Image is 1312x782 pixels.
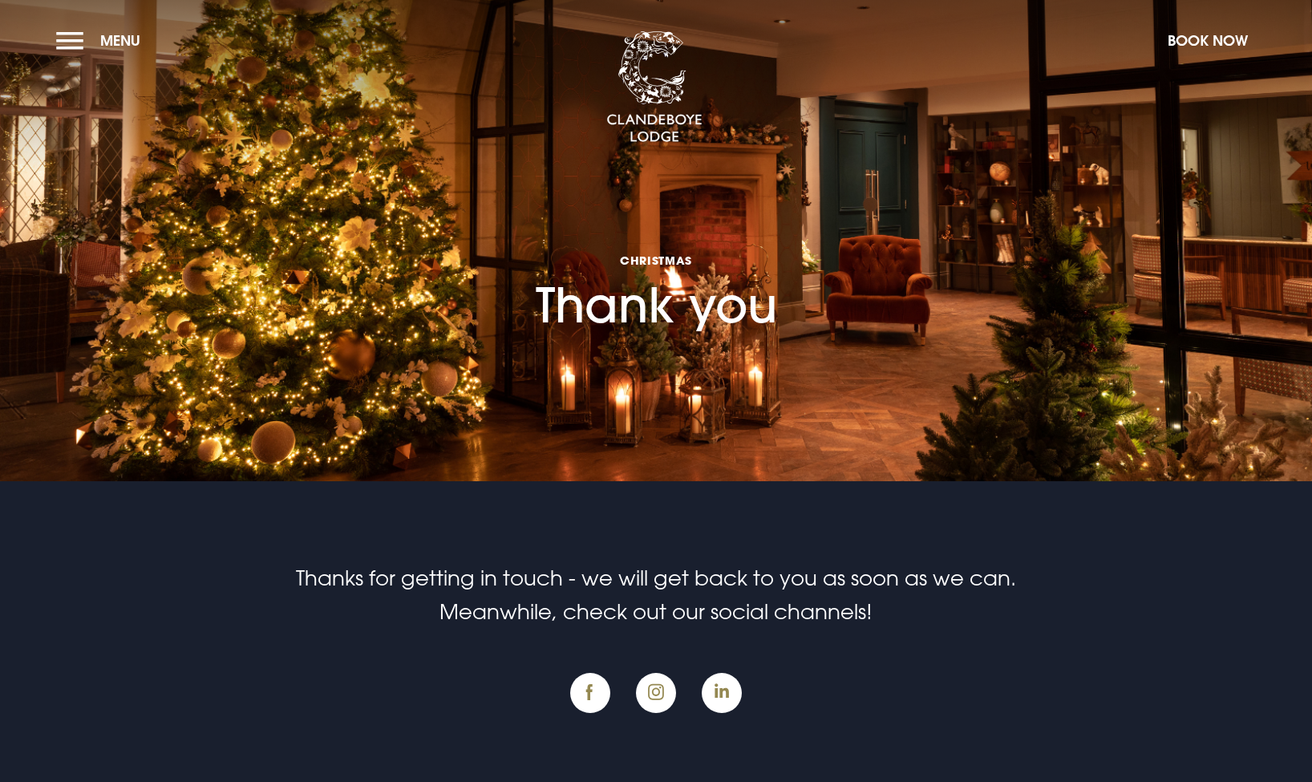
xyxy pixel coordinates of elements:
p: Thanks for getting in touch - we will get back to you as soon as we can. Meanwhile, check out our... [274,561,1038,628]
img: Facebook [570,673,610,713]
button: Menu [56,23,148,58]
button: Book Now [1160,23,1256,58]
span: Christmas [536,253,777,268]
img: Instagram [702,673,742,713]
h1: Thank you [536,156,777,333]
img: Instagram [636,673,676,713]
img: Clandeboye Lodge [606,31,703,144]
span: Menu [100,31,140,50]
